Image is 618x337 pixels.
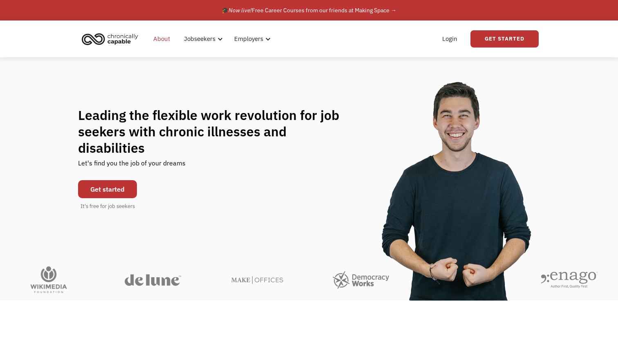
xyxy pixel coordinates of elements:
[78,156,186,176] div: Let's find you the job of your dreams
[229,26,273,52] div: Employers
[79,30,144,48] a: home
[222,5,396,15] div: 🎓 Free Career Courses from our friends at Making Space →
[228,7,252,14] em: Now live!
[79,30,141,48] img: Chronically Capable logo
[78,107,355,156] h1: Leading the flexible work revolution for job seekers with chronic illnesses and disabilities
[470,30,539,47] a: Get Started
[234,34,263,44] div: Employers
[81,202,135,210] div: It's free for job seekers
[148,26,175,52] a: About
[179,26,225,52] div: Jobseekers
[78,180,137,198] a: Get started
[437,26,462,52] a: Login
[184,34,215,44] div: Jobseekers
